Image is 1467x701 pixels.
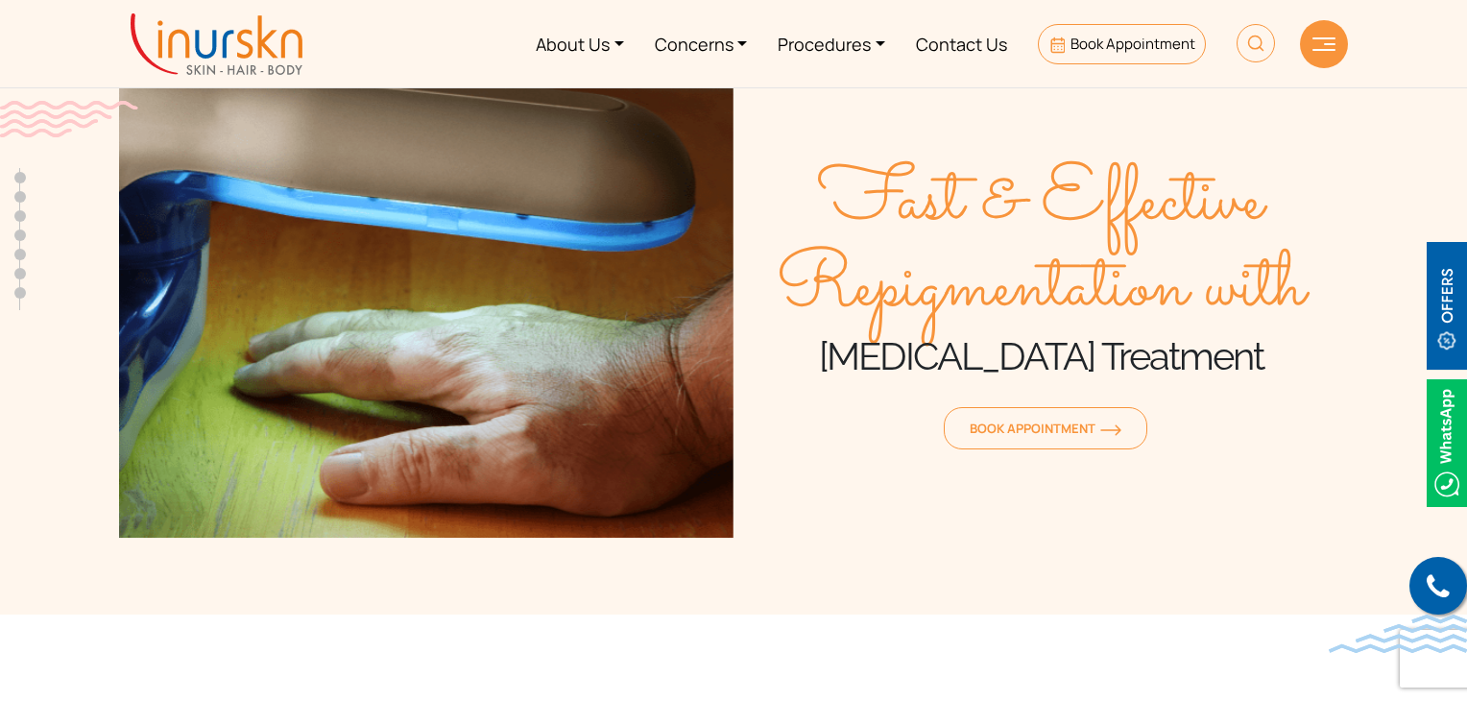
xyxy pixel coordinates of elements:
[639,8,763,80] a: Concerns
[970,420,1121,437] span: Book Appointment
[131,13,302,75] img: inurskn-logo
[1237,24,1275,62] img: HeaderSearch
[733,159,1348,332] span: Fast & Effective Repigmentation with
[1329,615,1467,653] img: bluewave
[520,8,639,80] a: About Us
[1038,24,1206,64] a: Book Appointment
[1427,379,1467,507] img: Whatsappicon
[1427,242,1467,370] img: offerBt
[1312,37,1335,51] img: hamLine.svg
[1427,431,1467,452] a: Whatsappicon
[901,8,1022,80] a: Contact Us
[733,332,1348,380] h1: [MEDICAL_DATA] Treatment
[1070,34,1195,54] span: Book Appointment
[944,407,1147,449] a: Book Appointmentorange-arrow
[1100,424,1121,436] img: orange-arrow
[762,8,901,80] a: Procedures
